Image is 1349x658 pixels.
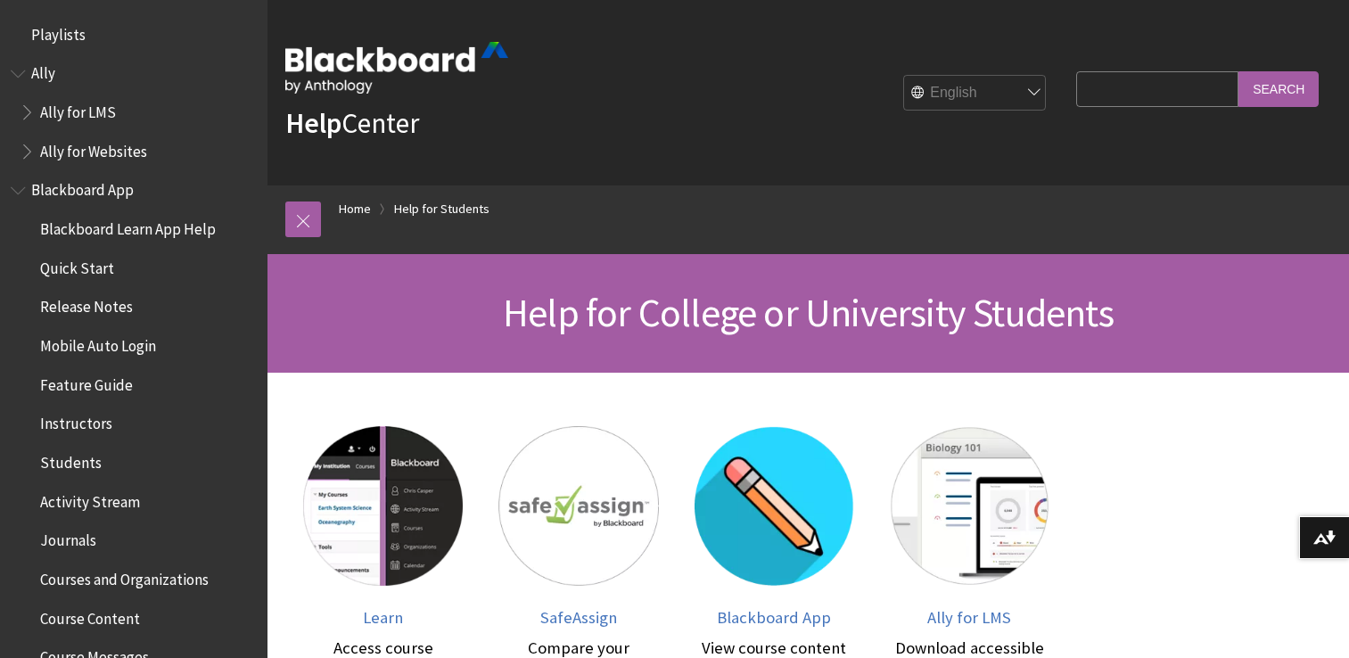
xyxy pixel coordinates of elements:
span: Help for College or University Students [503,288,1114,337]
span: Students [40,448,102,472]
nav: Book outline for Anthology Ally Help [11,59,257,167]
img: Ally for LMS [890,426,1049,586]
img: Blackboard by Anthology [285,42,508,94]
a: HelpCenter [285,105,419,141]
span: Ally for Websites [40,136,147,160]
span: Ally for LMS [40,97,116,121]
span: Quick Start [40,253,114,277]
span: Release Notes [40,292,133,317]
span: Blackboard App [31,176,134,200]
nav: Book outline for Playlists [11,20,257,50]
span: Activity Stream [40,487,140,511]
span: Ally [31,59,55,83]
a: Home [339,198,371,220]
img: Blackboard App [695,426,854,586]
a: Help for Students [394,198,489,220]
select: Site Language Selector [904,76,1047,111]
span: Courses and Organizations [40,564,209,588]
span: Feature Guide [40,370,133,394]
span: Instructors [40,409,112,433]
span: SafeAssign [540,607,617,628]
span: Blackboard Learn App Help [40,214,216,238]
span: Journals [40,526,96,550]
span: Course Content [40,604,140,628]
img: Learn [303,426,463,586]
input: Search [1238,71,1319,106]
span: Ally for LMS [927,607,1011,628]
span: Learn [363,607,403,628]
span: Playlists [31,20,86,44]
span: Blackboard App [717,607,831,628]
img: SafeAssign [498,426,658,586]
span: Mobile Auto Login [40,331,156,355]
strong: Help [285,105,341,141]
